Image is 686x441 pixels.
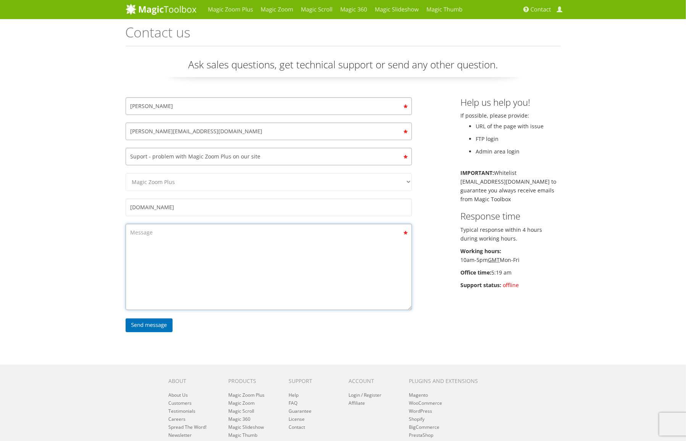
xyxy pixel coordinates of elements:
h3: Help us help you! [460,97,561,107]
p: 5:19 am [460,268,561,277]
p: Whitelist [EMAIL_ADDRESS][DOMAIN_NAME] to guarantee you always receive emails from Magic Toolbox [460,168,561,204]
img: MagicToolbox.com - Image tools for your website [126,3,197,15]
h6: Products [228,378,277,384]
b: Working hours: [460,247,501,255]
p: Ask sales questions, get technical support or send any other question. [126,58,561,77]
b: Support status: [460,281,501,289]
p: 10am-5pm Mon-Fri [460,247,561,264]
a: Magento [409,392,428,398]
b: Office time: [460,269,491,276]
h6: Support [289,378,337,384]
a: Newsletter [168,432,192,438]
li: Admin area login [476,147,561,156]
input: Your website [126,199,412,216]
a: WordPress [409,408,432,414]
a: Magic Scroll [228,408,254,414]
h6: Account [349,378,397,384]
a: Spread The Word! [168,424,207,430]
h1: Contact us [126,25,561,46]
b: IMPORTANT: [460,169,494,176]
a: FAQ [289,400,297,406]
input: Subject [126,148,412,165]
a: Customers [168,400,192,406]
li: FTP login [476,134,561,143]
a: Affiliate [349,400,365,406]
div: If possible, please provide: [455,97,567,293]
span: Contact [531,6,551,13]
a: Magic Thumb [228,432,257,438]
a: BigCommerce [409,424,439,430]
span: offline [503,281,519,289]
a: Help [289,392,299,398]
a: Contact [289,424,305,430]
a: Magic Zoom Plus [228,392,265,398]
h3: Response time [460,211,561,221]
a: About Us [168,392,188,398]
a: Shopify [409,416,425,422]
input: Your name [126,97,412,115]
h6: Plugins and extensions [409,378,487,384]
a: WooCommerce [409,400,442,406]
a: Login / Register [349,392,381,398]
input: Send message [126,318,173,332]
a: Magic Slideshow [228,424,264,430]
li: URL of the page with issue [476,122,561,131]
a: Guarantee [289,408,312,414]
input: Email [126,123,412,140]
h6: About [168,378,217,384]
a: Magic 360 [228,416,250,422]
acronym: Greenwich Mean Time [488,256,500,263]
form: Contact form [126,97,412,336]
a: Testimonials [168,408,195,414]
a: License [289,416,305,422]
a: Careers [168,416,186,422]
a: Magic Zoom [228,400,255,406]
p: Typical response within 4 hours during working hours. [460,225,561,243]
a: PrestaShop [409,432,433,438]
